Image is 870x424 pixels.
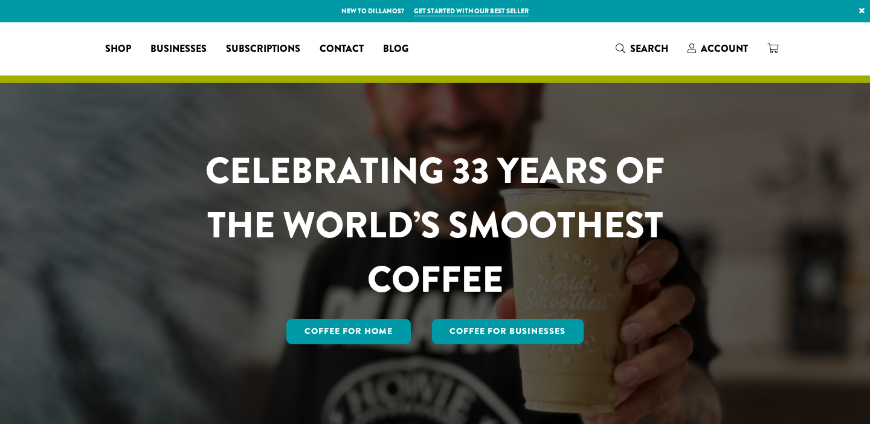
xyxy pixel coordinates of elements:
[383,42,408,57] span: Blog
[630,42,668,56] span: Search
[150,42,207,57] span: Businesses
[95,39,141,59] a: Shop
[226,42,300,57] span: Subscriptions
[414,6,529,16] a: Get started with our best seller
[105,42,131,57] span: Shop
[320,42,364,57] span: Contact
[286,319,411,344] a: Coffee for Home
[432,319,584,344] a: Coffee For Businesses
[606,39,678,59] a: Search
[170,144,700,307] h1: CELEBRATING 33 YEARS OF THE WORLD’S SMOOTHEST COFFEE
[701,42,748,56] span: Account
